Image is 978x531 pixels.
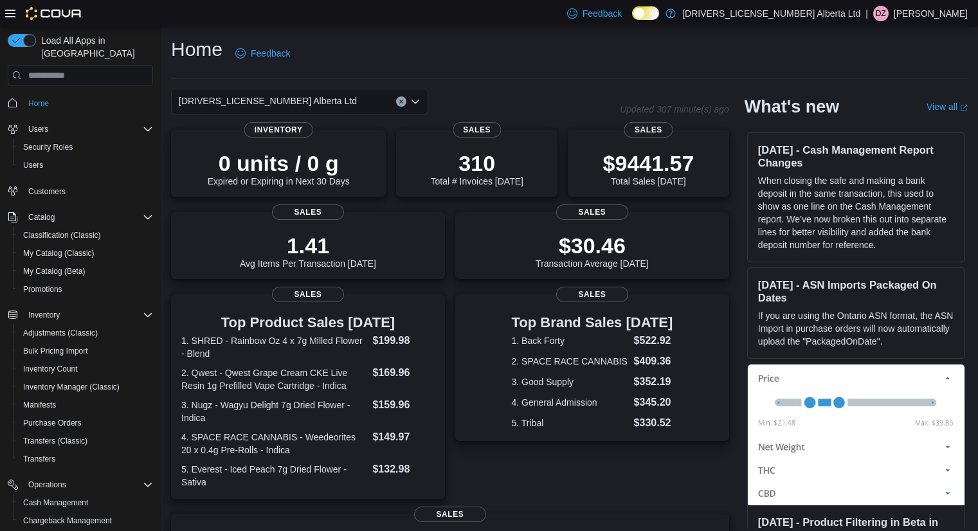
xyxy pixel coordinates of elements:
button: Users [3,120,158,138]
span: Promotions [23,284,62,294]
span: Adjustments (Classic) [18,325,153,341]
span: Inventory [23,307,153,323]
button: Cash Management [13,494,158,512]
a: View allExternal link [927,102,968,112]
span: Customers [28,186,66,197]
div: Total # Invoices [DATE] [430,150,523,186]
span: Bulk Pricing Import [23,346,88,356]
span: Operations [28,480,66,490]
dd: $330.52 [634,415,673,431]
span: Users [28,124,48,134]
div: Total Sales [DATE] [603,150,694,186]
span: Users [23,160,43,170]
a: Home [23,96,54,111]
dd: $169.96 [372,365,434,381]
span: Sales [414,507,486,522]
span: Chargeback Management [23,516,112,526]
span: Users [23,122,153,137]
svg: External link [960,104,968,112]
a: Transfers (Classic) [18,433,93,449]
a: Transfers [18,451,60,467]
span: Sales [272,204,344,220]
button: Chargeback Management [13,512,158,530]
span: Cash Management [18,495,153,510]
p: 1.41 [240,233,376,258]
span: Inventory Count [18,361,153,377]
a: Manifests [18,397,61,413]
span: Manifests [23,400,56,410]
div: Doug Zimmerman [873,6,889,21]
a: Customers [23,184,71,199]
dd: $345.20 [634,395,673,410]
dd: $159.96 [372,397,434,413]
p: | [865,6,868,21]
span: Home [23,94,153,111]
span: My Catalog (Classic) [18,246,153,261]
span: Transfers [18,451,153,467]
dd: $199.98 [372,333,434,348]
button: Purchase Orders [13,414,158,432]
span: Sales [624,122,673,138]
span: Sales [453,122,501,138]
button: Catalog [23,210,60,225]
span: Security Roles [23,142,73,152]
span: Home [28,98,49,109]
span: Cash Management [23,498,88,508]
button: Adjustments (Classic) [13,324,158,342]
dd: $149.97 [372,429,434,445]
div: Avg Items Per Transaction [DATE] [240,233,376,269]
dt: 1. Back Forty [512,334,629,347]
button: Transfers [13,450,158,468]
span: My Catalog (Beta) [18,264,153,279]
span: Inventory Manager (Classic) [18,379,153,395]
a: Users [18,157,48,173]
span: Customers [23,183,153,199]
button: Customers [3,182,158,201]
span: Chargeback Management [18,513,153,528]
span: My Catalog (Beta) [23,266,86,276]
h3: [DATE] - ASN Imports Packaged On Dates [758,278,954,304]
h2: What's new [745,96,839,117]
span: Catalog [23,210,153,225]
button: Inventory Count [13,360,158,378]
p: When closing the safe and making a bank deposit in the same transaction, this used to show as one... [758,174,954,251]
button: Inventory [23,307,65,323]
button: Bulk Pricing Import [13,342,158,360]
span: Adjustments (Classic) [23,328,98,338]
a: My Catalog (Beta) [18,264,91,279]
h3: Top Brand Sales [DATE] [512,315,673,330]
h1: Home [171,37,222,62]
span: My Catalog (Classic) [23,248,95,258]
button: My Catalog (Classic) [13,244,158,262]
span: Sales [556,204,628,220]
a: Bulk Pricing Import [18,343,93,359]
button: Operations [3,476,158,494]
span: Operations [23,477,153,492]
span: Users [18,157,153,173]
span: Transfers [23,454,55,464]
div: Expired or Expiring in Next 30 Days [208,150,350,186]
button: Operations [23,477,71,492]
button: Catalog [3,208,158,226]
dt: 5. Tribal [512,417,629,429]
dd: $352.19 [634,374,673,390]
span: Feedback [251,47,290,60]
span: Classification (Classic) [18,228,153,243]
a: Inventory Manager (Classic) [18,379,125,395]
p: Updated 307 minute(s) ago [620,104,729,114]
span: Inventory [244,122,313,138]
a: Feedback [230,40,295,66]
dt: 3. Good Supply [512,375,629,388]
h3: Top Product Sales [DATE] [181,315,435,330]
a: Promotions [18,282,68,297]
button: My Catalog (Beta) [13,262,158,280]
a: Adjustments (Classic) [18,325,103,341]
span: Inventory Manager (Classic) [23,382,120,392]
button: Users [13,156,158,174]
input: Dark Mode [632,6,659,20]
button: Inventory Manager (Classic) [13,378,158,396]
span: Inventory [28,310,60,320]
p: [PERSON_NAME] [894,6,968,21]
p: 0 units / 0 g [208,150,350,176]
span: Transfers (Classic) [23,436,87,446]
